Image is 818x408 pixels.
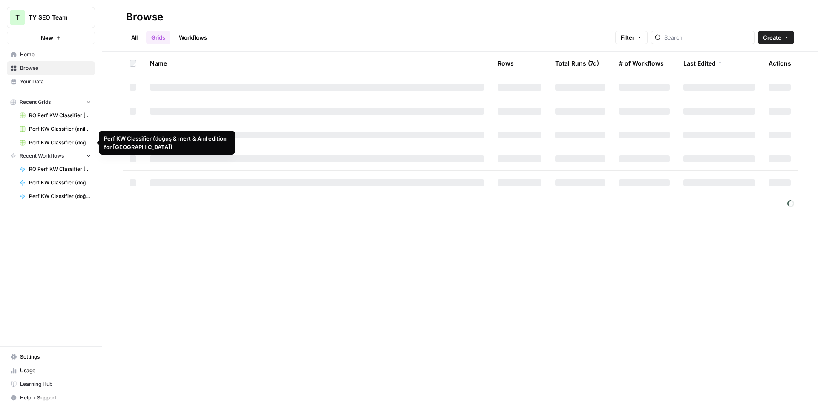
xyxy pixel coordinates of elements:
span: Recent Grids [20,98,51,106]
div: # of Workflows [619,52,664,75]
span: Your Data [20,78,91,86]
button: Workspace: TY SEO Team [7,7,95,28]
button: Filter [615,31,648,44]
span: Perf KW Classifier (doğuş & mert & Anıl edition for [GEOGRAPHIC_DATA]) [29,139,91,147]
a: Learning Hub [7,377,95,391]
div: Browse [126,10,163,24]
div: Actions [769,52,791,75]
div: Total Runs (7d) [555,52,599,75]
button: Recent Grids [7,96,95,109]
span: Perf KW Classifier (doğuş & mert & Anıl edition for [GEOGRAPHIC_DATA]) [29,193,91,200]
a: Perf KW Classifier (doğuş & mert & Anıl edition for [GEOGRAPHIC_DATA]) [16,136,95,149]
span: Filter [621,33,634,42]
div: Perf KW Classifier (doğuş & mert & Anıl edition for [GEOGRAPHIC_DATA]) [104,134,230,151]
input: Search [664,33,751,42]
a: Usage [7,364,95,377]
span: RO Perf KW Classifier [Anil] Grid [29,112,91,119]
button: Help + Support [7,391,95,405]
button: Create [758,31,794,44]
span: Create [763,33,781,42]
span: Browse [20,64,91,72]
span: Perf KW Classifier (doğuş & mert & Anıl edition for AR) [29,179,91,187]
span: Usage [20,367,91,374]
span: Home [20,51,91,58]
span: RO Perf KW Classifier [Anil] [29,165,91,173]
a: Home [7,48,95,61]
button: New [7,32,95,44]
button: Recent Workflows [7,149,95,162]
a: Perf KW Classifier (doğuş & mert & Anıl edition for [GEOGRAPHIC_DATA]) [16,190,95,203]
a: Perf KW Classifier (doğuş & mert & Anıl edition for AR) [16,176,95,190]
span: Perf KW Classifier (anil&mert cuma günü sonu AR) [29,125,91,133]
span: Recent Workflows [20,152,64,160]
span: Settings [20,353,91,361]
a: Settings [7,350,95,364]
a: Browse [7,61,95,75]
a: RO Perf KW Classifier [Anil] [16,162,95,176]
span: New [41,34,53,42]
a: Perf KW Classifier (anil&mert cuma günü sonu AR) [16,122,95,136]
span: T [15,12,20,23]
div: Name [150,52,484,75]
a: Grids [146,31,170,44]
a: Your Data [7,75,95,89]
a: All [126,31,143,44]
div: Rows [498,52,514,75]
span: TY SEO Team [29,13,80,22]
a: RO Perf KW Classifier [Anil] Grid [16,109,95,122]
a: Workflows [174,31,212,44]
div: Last Edited [683,52,723,75]
span: Help + Support [20,394,91,402]
span: Learning Hub [20,380,91,388]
